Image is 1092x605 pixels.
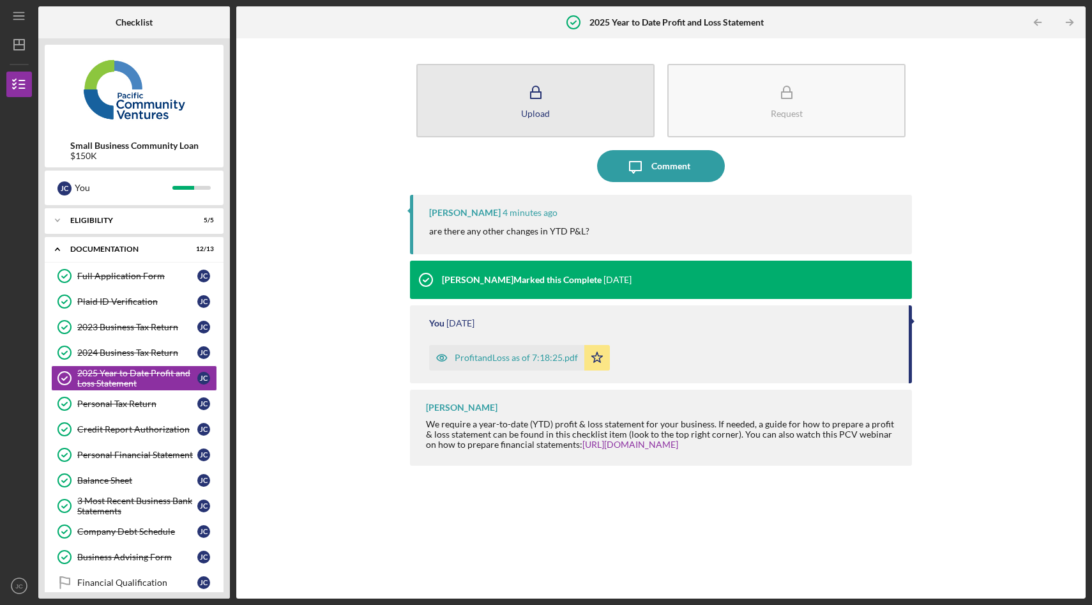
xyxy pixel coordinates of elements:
button: ProfitandLoss as of 7:18:25.pdf [429,345,610,371]
div: Eligibility [70,217,182,224]
div: Balance Sheet [77,475,197,486]
div: Documentation [70,245,182,253]
a: Credit Report AuthorizationJC [51,417,217,442]
img: Product logo [45,51,224,128]
div: $150K [70,151,199,161]
div: Upload [521,109,550,118]
div: J C [197,372,210,385]
div: J C [197,576,210,589]
div: Financial Qualification [77,578,197,588]
div: J C [197,525,210,538]
time: 2025-07-18 20:20 [446,318,474,328]
time: 2025-07-28 21:16 [603,275,632,285]
div: We require a year-to-date (YTD) profit & loss statement for your business. If needed, a guide for... [426,419,899,450]
div: Personal Tax Return [77,399,197,409]
div: J C [197,321,210,333]
button: Comment [597,150,725,182]
text: JC [15,583,23,590]
a: Full Application FormJC [51,263,217,289]
button: JC [6,573,32,599]
div: J C [197,448,210,461]
div: J C [197,346,210,359]
b: 2025 Year to Date Profit and Loss Statement [589,17,764,27]
div: Plaid ID Verification [77,296,197,307]
p: are there any other changes in YTD P&L? [429,224,589,238]
div: 5 / 5 [191,217,214,224]
a: Financial QualificationJC [51,570,217,595]
a: Personal Financial StatementJC [51,442,217,468]
div: [PERSON_NAME] Marked this Complete [442,275,602,285]
b: Checklist [116,17,153,27]
a: Plaid ID VerificationJC [51,289,217,314]
div: Full Application Form [77,271,197,281]
div: Comment [651,150,690,182]
div: J C [197,551,210,563]
div: Company Debt Schedule [77,526,197,537]
div: Credit Report Authorization [77,424,197,434]
div: You [429,318,444,328]
div: J C [197,397,210,410]
a: 2023 Business Tax ReturnJC [51,314,217,340]
div: [PERSON_NAME] [429,208,501,218]
div: J C [197,500,210,512]
time: 2025-09-04 04:49 [503,208,557,218]
a: Business Advising FormJC [51,544,217,570]
div: J C [197,474,210,487]
a: Balance SheetJC [51,468,217,493]
div: J C [197,295,210,308]
a: 2025 Year to Date Profit and Loss StatementJC [51,365,217,391]
a: 3 Most Recent Business Bank StatementsJC [51,493,217,519]
div: 2025 Year to Date Profit and Loss Statement [77,368,197,388]
button: Upload [416,64,655,137]
button: Request [667,64,906,137]
div: ProfitandLoss as of 7:18:25.pdf [455,353,578,363]
div: You [75,177,172,199]
div: 2023 Business Tax Return [77,322,197,332]
a: [URL][DOMAIN_NAME] [582,439,678,450]
div: J C [197,423,210,436]
a: Company Debt ScheduleJC [51,519,217,544]
div: Personal Financial Statement [77,450,197,460]
a: 2024 Business Tax ReturnJC [51,340,217,365]
div: J C [197,270,210,282]
div: 2024 Business Tax Return [77,348,197,358]
div: Request [771,109,803,118]
div: J C [57,181,72,195]
div: [PERSON_NAME] [426,402,497,413]
div: 12 / 13 [191,245,214,253]
div: 3 Most Recent Business Bank Statements [77,496,197,516]
a: Personal Tax ReturnJC [51,391,217,417]
div: Business Advising Form [77,552,197,562]
b: Small Business Community Loan [70,141,199,151]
